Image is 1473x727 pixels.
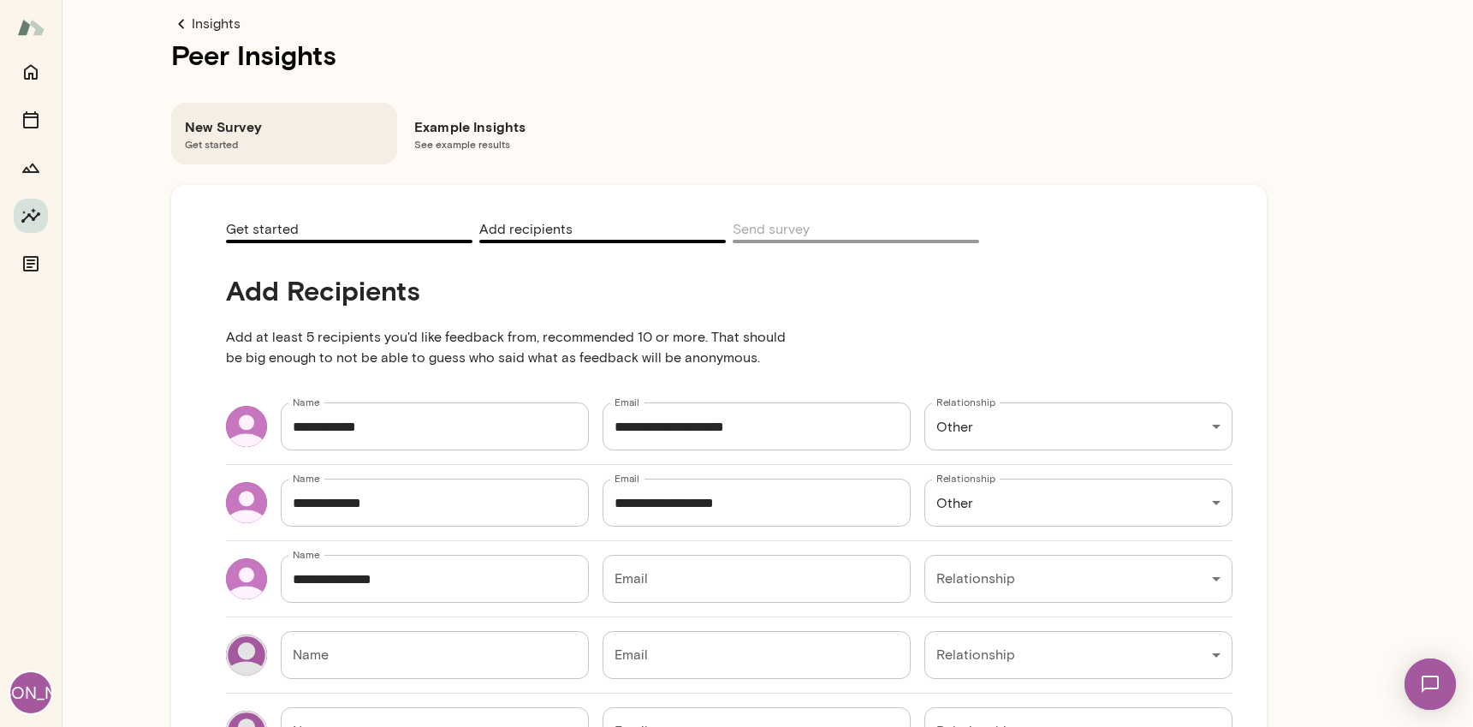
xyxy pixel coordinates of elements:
[936,395,995,409] label: Relationship
[924,479,1232,527] div: Other
[414,116,613,137] h6: Example Insights
[171,34,1267,75] h1: Peer Insights
[401,103,627,164] div: Example InsightsSee example results
[479,221,573,241] span: Add recipients
[226,274,801,307] h4: Add Recipients
[14,55,48,89] button: Home
[615,471,639,486] label: Email
[185,137,383,151] span: Get started
[10,672,51,713] div: [PERSON_NAME]
[226,221,299,241] span: Get started
[14,103,48,137] button: Sessions
[14,247,48,281] button: Documents
[171,14,1267,34] a: Insights
[293,471,320,486] label: Name
[226,307,801,389] p: Add at least 5 recipients you'd like feedback from, recommended 10 or more. That should be big en...
[185,116,383,137] h6: New Survey
[14,151,48,185] button: Growth Plan
[293,395,320,409] label: Name
[414,137,613,151] span: See example results
[171,103,397,164] div: New SurveyGet started
[924,402,1232,450] div: Other
[293,547,320,562] label: Name
[936,471,995,486] label: Relationship
[733,221,810,241] span: Send survey
[17,11,45,44] img: Mento
[615,395,639,409] label: Email
[14,199,48,233] button: Insights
